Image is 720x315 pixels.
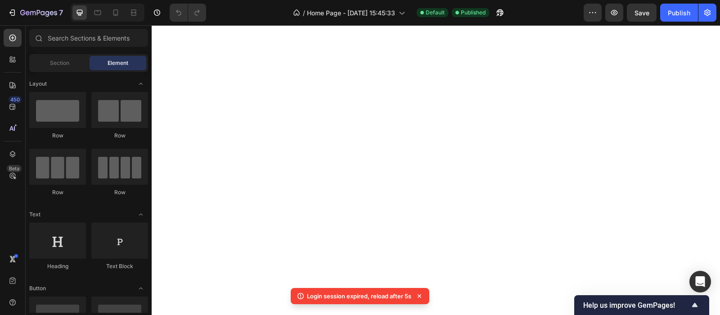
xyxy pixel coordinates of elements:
[29,80,47,88] span: Layout
[9,96,22,103] div: 450
[689,271,711,292] div: Open Intercom Messenger
[583,301,689,310] span: Help us improve GemPages!
[4,4,67,22] button: 7
[29,188,86,196] div: Row
[152,25,720,315] iframe: Design area
[29,29,148,47] input: Search Sections & Elements
[91,132,148,140] div: Row
[634,9,649,17] span: Save
[134,281,148,296] span: Toggle open
[461,9,486,17] span: Published
[170,4,206,22] div: Undo/Redo
[303,8,305,18] span: /
[50,59,69,67] span: Section
[59,7,63,18] p: 7
[134,77,148,91] span: Toggle open
[583,300,700,310] button: Show survey - Help us improve GemPages!
[29,262,86,270] div: Heading
[91,188,148,196] div: Row
[668,8,690,18] div: Publish
[307,292,411,301] p: Login session expired, reload after 5s
[108,59,128,67] span: Element
[29,284,46,292] span: Button
[134,207,148,222] span: Toggle open
[627,4,657,22] button: Save
[29,210,40,219] span: Text
[7,165,22,172] div: Beta
[29,132,86,140] div: Row
[426,9,445,17] span: Default
[307,8,395,18] span: Home Page - [DATE] 15:45:33
[91,262,148,270] div: Text Block
[660,4,698,22] button: Publish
